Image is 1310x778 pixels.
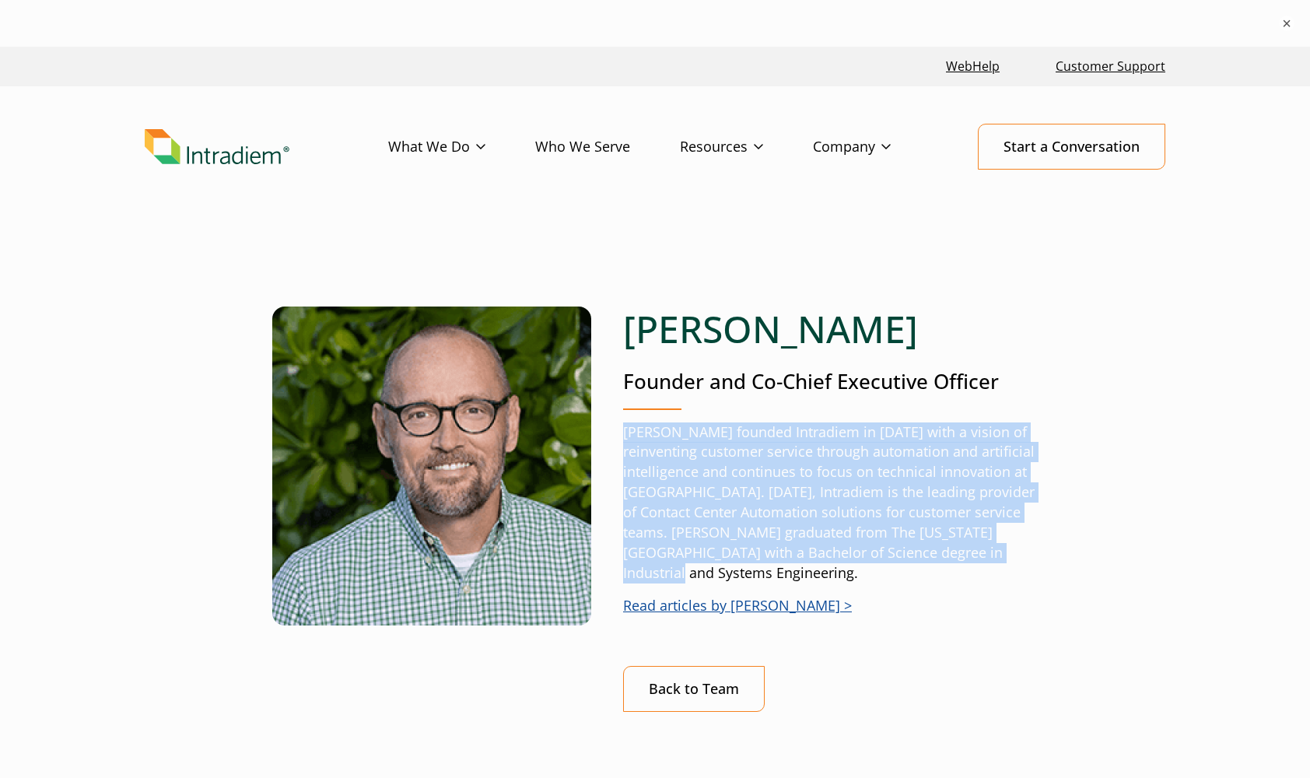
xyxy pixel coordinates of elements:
p: Founder and Co-Chief Executive Officer [623,367,1038,396]
p: [PERSON_NAME] founded Intradiem in [DATE] with a vision of reinventing customer service through a... [623,422,1038,583]
a: Customer Support [1049,50,1172,83]
a: Who We Serve [535,124,680,170]
a: Link to homepage of Intradiem [145,129,388,165]
img: Matt McConnell [272,307,591,626]
button: × [1279,16,1294,31]
a: Start a Conversation [978,124,1165,170]
a: What We Do [388,124,535,170]
a: Back to Team [623,666,765,712]
a: Resources [680,124,813,170]
a: Company [813,124,940,170]
img: Intradiem [145,129,289,165]
h1: [PERSON_NAME] [623,307,1038,352]
a: Read articles by [PERSON_NAME] > [623,596,852,615]
a: Link opens in a new window [940,50,1006,83]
